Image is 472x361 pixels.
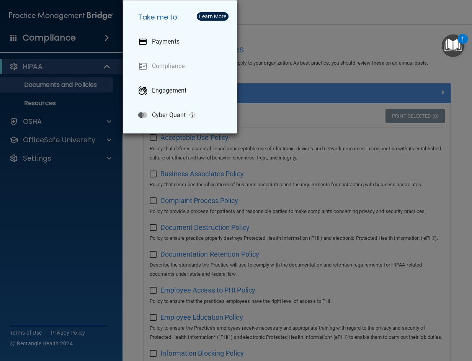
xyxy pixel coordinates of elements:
[132,104,231,126] a: Cyber Quant
[132,31,231,52] a: Payments
[152,111,186,119] p: Cyber Quant
[197,12,229,21] button: Learn More
[442,34,464,57] button: Open Resource Center, 1 new notification
[132,7,231,28] h5: Take me to:
[152,38,180,46] p: Payments
[152,87,186,94] p: Engagement
[132,80,231,101] a: Engagement
[461,39,464,49] div: 1
[199,14,226,19] div: Learn More
[340,307,463,337] iframe: Drift Widget Chat Controller
[132,55,231,77] a: Compliance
